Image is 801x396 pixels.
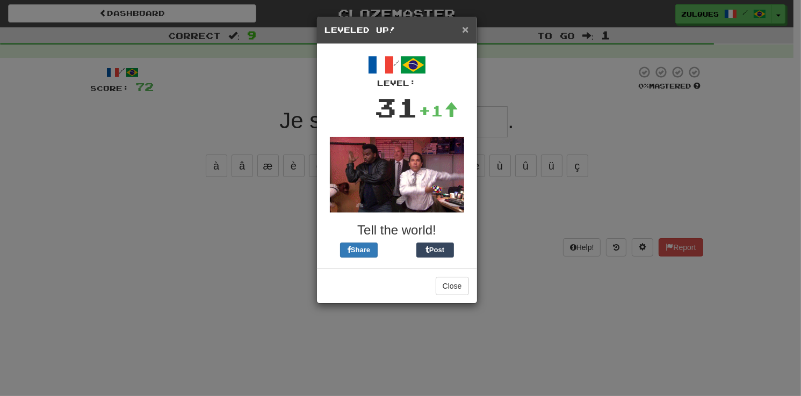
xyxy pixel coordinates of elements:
h5: Leveled Up! [325,25,469,35]
iframe: X Post Button [378,243,416,258]
img: office-a80e9430007fca076a14268f5cfaac02a5711bd98b344892871d2edf63981756.gif [330,137,464,212]
div: Level: [325,78,469,89]
button: Close [436,277,469,295]
div: / [325,52,469,89]
button: Share [340,243,378,258]
h3: Tell the world! [325,223,469,237]
div: 31 [375,89,419,126]
button: Close [462,24,468,35]
span: × [462,23,468,35]
button: Post [416,243,454,258]
div: +1 [419,100,459,121]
